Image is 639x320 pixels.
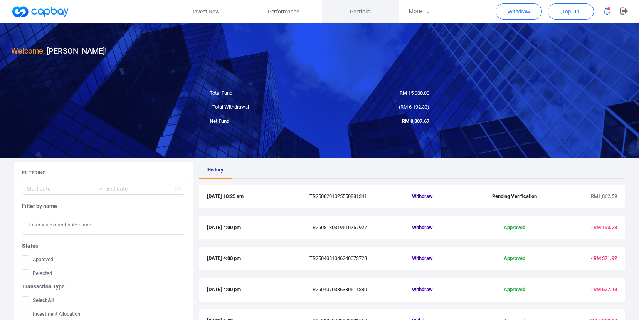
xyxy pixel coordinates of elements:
div: Total Fund [204,89,319,97]
span: Top Up [562,8,579,15]
span: to [97,186,103,192]
span: Withdraw [412,193,480,201]
span: [DATE] 10:25 am [207,193,309,201]
span: - RM 627.18 [591,286,617,292]
span: Withdraw [412,255,480,263]
div: ( ) [319,103,435,111]
span: TR2508201025550881341 [309,193,412,201]
span: History [207,167,224,173]
span: TR2504081046240073728 [309,255,412,263]
span: Approved [480,286,548,294]
span: Withdraw [412,286,480,294]
span: Withdraw [412,224,480,232]
h5: Filtering [22,169,46,176]
span: Approved [22,255,53,263]
span: Welcome, [11,46,45,55]
span: RM 8,807.67 [402,118,429,124]
span: RM 15,000.00 [400,90,429,96]
span: Rejected [22,269,52,277]
span: swap-right [97,186,103,192]
span: RM1,862.59 [591,193,617,199]
span: Investment Allocation [22,310,80,318]
span: Approved [480,255,548,263]
h5: Transaction Type [22,283,185,290]
input: Enter investment note name [22,216,185,235]
h5: Filter by name [22,203,185,209]
span: Performance [268,7,299,16]
span: - RM 371.92 [591,255,617,261]
span: TR2504070336380611380 [309,286,412,294]
span: [DATE] 4:00 pm [207,286,309,294]
input: Start date [27,184,94,193]
h5: Status [22,242,185,249]
span: TR2508130319510757927 [309,224,412,232]
input: End date [106,184,174,193]
div: - Total Withdrawal [204,103,319,111]
div: Net Fund [204,117,319,126]
button: Top Up [548,3,594,20]
span: [DATE] 4:00 pm [207,224,309,232]
span: - RM 193.23 [591,225,617,230]
span: [DATE] 4:00 pm [207,255,309,263]
h3: [PERSON_NAME] ! [11,45,107,57]
span: Pending Verification [480,193,548,201]
span: Portfolio [350,7,371,16]
button: Withdraw [496,3,542,20]
span: RM 6,192.33 [400,104,427,110]
span: Approved [480,224,548,232]
span: Select All [22,296,54,304]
